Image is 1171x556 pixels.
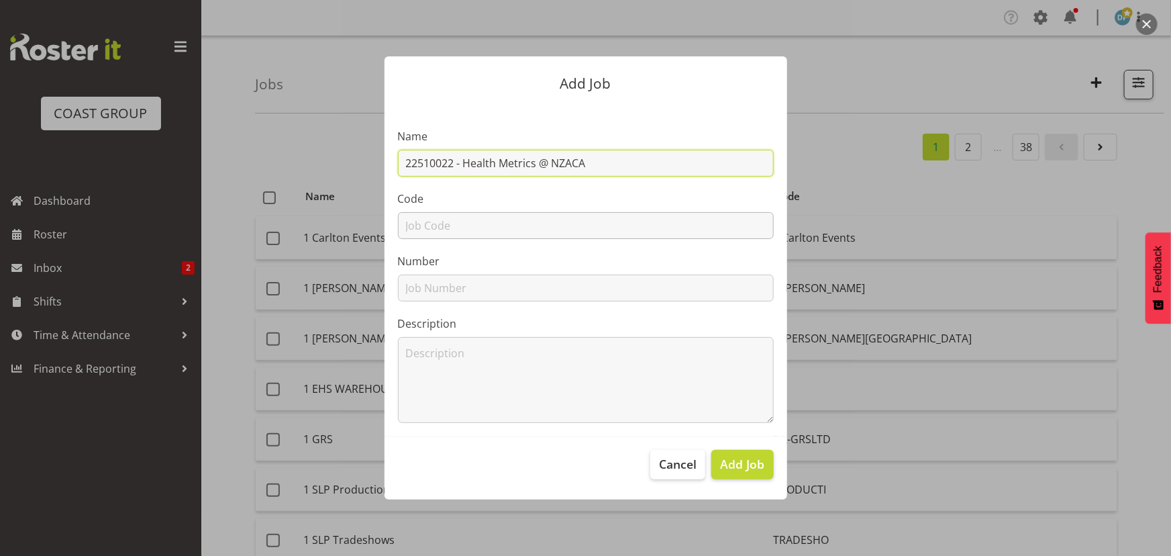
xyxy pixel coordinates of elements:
input: Job Name [398,150,774,177]
button: Feedback - Show survey [1145,232,1171,324]
input: Job Code [398,212,774,239]
p: Add Job [398,77,774,91]
label: Number [398,253,774,269]
input: Job Number [398,275,774,302]
button: Add Job [711,450,773,479]
span: Add Job [720,455,764,473]
span: Feedback [1152,246,1164,293]
span: Cancel [659,455,697,473]
label: Description [398,316,774,332]
button: Cancel [650,450,705,479]
label: Code [398,191,774,207]
label: Name [398,128,774,144]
